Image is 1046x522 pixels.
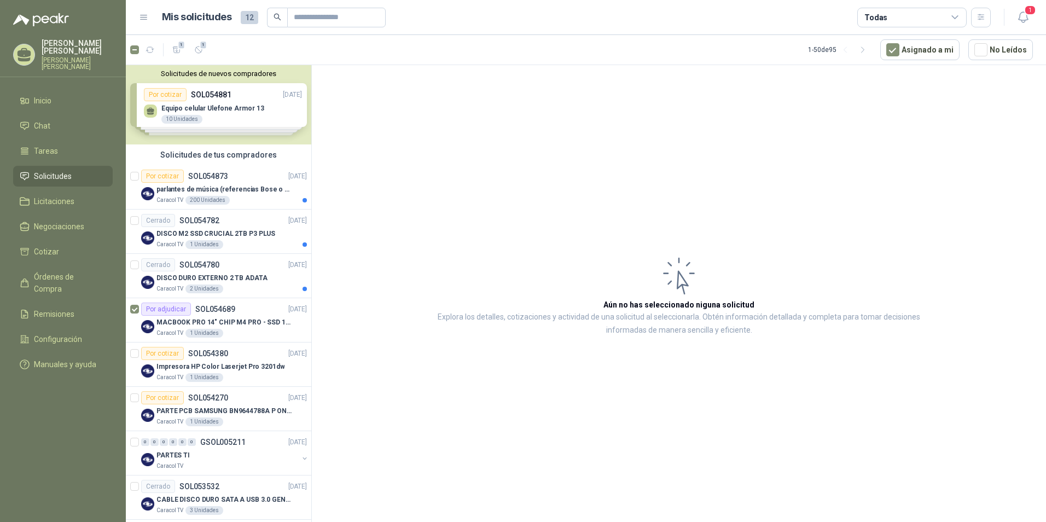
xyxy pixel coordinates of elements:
[126,210,311,254] a: CerradoSOL054782[DATE] Company LogoDISCO M2 SSD CRUCIAL 2TB P3 PLUSCaracol TV1 Unidades
[126,298,311,343] a: Por adjudicarSOL054689[DATE] Company LogoMACBOOK PRO 14" CHIP M4 PRO - SSD 1TB RAM 24GBCaracol TV...
[141,364,154,378] img: Company Logo
[126,65,311,144] div: Solicitudes de nuevos compradoresPor cotizarSOL054881[DATE] Equipo celular Ulefone Armor 1310 Uni...
[160,438,168,446] div: 0
[141,214,175,227] div: Cerrado
[42,57,113,70] p: [PERSON_NAME] [PERSON_NAME]
[185,285,223,293] div: 2 Unidades
[130,69,307,78] button: Solicitudes de nuevos compradores
[808,41,871,59] div: 1 - 50 de 95
[288,171,307,182] p: [DATE]
[288,393,307,403] p: [DATE]
[13,354,113,375] a: Manuales y ayuda
[188,172,228,180] p: SOL054873
[274,13,281,21] span: search
[34,333,82,345] span: Configuración
[34,358,96,370] span: Manuales y ayuda
[156,417,183,426] p: Caracol TV
[141,276,154,289] img: Company Logo
[179,261,219,269] p: SOL054780
[141,303,191,316] div: Por adjudicar
[156,495,293,505] p: CABLE DISCO DURO SATA A USB 3.0 GENERICO
[34,95,51,107] span: Inicio
[156,273,268,283] p: DISCO DURO EXTERNO 2 TB ADATA
[156,285,183,293] p: Caracol TV
[156,450,190,461] p: PARTES TI
[185,240,223,249] div: 1 Unidades
[603,299,754,311] h3: Aún no has seleccionado niguna solicitud
[141,170,184,183] div: Por cotizar
[141,258,175,271] div: Cerrado
[126,254,311,298] a: CerradoSOL054780[DATE] Company LogoDISCO DURO EXTERNO 2 TB ADATACaracol TV2 Unidades
[288,482,307,492] p: [DATE]
[141,320,154,333] img: Company Logo
[13,304,113,324] a: Remisiones
[288,216,307,226] p: [DATE]
[13,329,113,350] a: Configuración
[141,480,175,493] div: Cerrado
[168,41,185,59] button: 1
[141,497,154,511] img: Company Logo
[141,409,154,422] img: Company Logo
[864,11,887,24] div: Todas
[880,39,960,60] button: Asignado a mi
[13,216,113,237] a: Negociaciones
[178,438,187,446] div: 0
[126,165,311,210] a: Por cotizarSOL054873[DATE] Company Logoparlantes de música (referencias Bose o Alexa) CON MARCACI...
[13,191,113,212] a: Licitaciones
[200,438,246,446] p: GSOL005211
[288,304,307,315] p: [DATE]
[141,187,154,200] img: Company Logo
[13,90,113,111] a: Inicio
[169,438,177,446] div: 0
[34,221,84,233] span: Negociaciones
[241,11,258,24] span: 12
[156,229,275,239] p: DISCO M2 SSD CRUCIAL 2TB P3 PLUS
[126,475,311,520] a: CerradoSOL053532[DATE] Company LogoCABLE DISCO DURO SATA A USB 3.0 GENERICOCaracol TV3 Unidades
[141,436,309,471] a: 0 0 0 0 0 0 GSOL005211[DATE] Company LogoPARTES TICaracol TV
[185,196,230,205] div: 200 Unidades
[13,115,113,136] a: Chat
[150,438,159,446] div: 0
[13,241,113,262] a: Cotizar
[141,347,184,360] div: Por cotizar
[421,311,937,337] p: Explora los detalles, cotizaciones y actividad de una solicitud al seleccionarla. Obtén informaci...
[188,350,228,357] p: SOL054380
[34,195,74,207] span: Licitaciones
[190,41,207,59] button: 1
[126,144,311,165] div: Solicitudes de tus compradores
[156,462,183,471] p: Caracol TV
[195,305,235,313] p: SOL054689
[126,343,311,387] a: Por cotizarSOL054380[DATE] Company LogoImpresora HP Color Laserjet Pro 3201dwCaracol TV1 Unidades
[968,39,1033,60] button: No Leídos
[141,453,154,466] img: Company Logo
[179,483,219,490] p: SOL053532
[141,438,149,446] div: 0
[34,120,50,132] span: Chat
[156,329,183,338] p: Caracol TV
[34,170,72,182] span: Solicitudes
[185,373,223,382] div: 1 Unidades
[178,40,185,49] span: 1
[34,271,102,295] span: Órdenes de Compra
[185,329,223,338] div: 1 Unidades
[13,166,113,187] a: Solicitudes
[34,246,59,258] span: Cotizar
[1013,8,1033,27] button: 1
[13,266,113,299] a: Órdenes de Compra
[156,506,183,515] p: Caracol TV
[156,240,183,249] p: Caracol TV
[288,437,307,448] p: [DATE]
[188,438,196,446] div: 0
[126,387,311,431] a: Por cotizarSOL054270[DATE] Company LogoPARTE PCB SAMSUNG BN9644788A P ONECONNECaracol TV1 Unidades
[13,141,113,161] a: Tareas
[141,231,154,245] img: Company Logo
[288,260,307,270] p: [DATE]
[162,9,232,25] h1: Mis solicitudes
[42,39,113,55] p: [PERSON_NAME] [PERSON_NAME]
[156,317,293,328] p: MACBOOK PRO 14" CHIP M4 PRO - SSD 1TB RAM 24GB
[34,308,74,320] span: Remisiones
[156,373,183,382] p: Caracol TV
[156,184,293,195] p: parlantes de música (referencias Bose o Alexa) CON MARCACION 1 LOGO (Mas datos en el adjunto)
[188,394,228,402] p: SOL054270
[156,362,284,372] p: Impresora HP Color Laserjet Pro 3201dw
